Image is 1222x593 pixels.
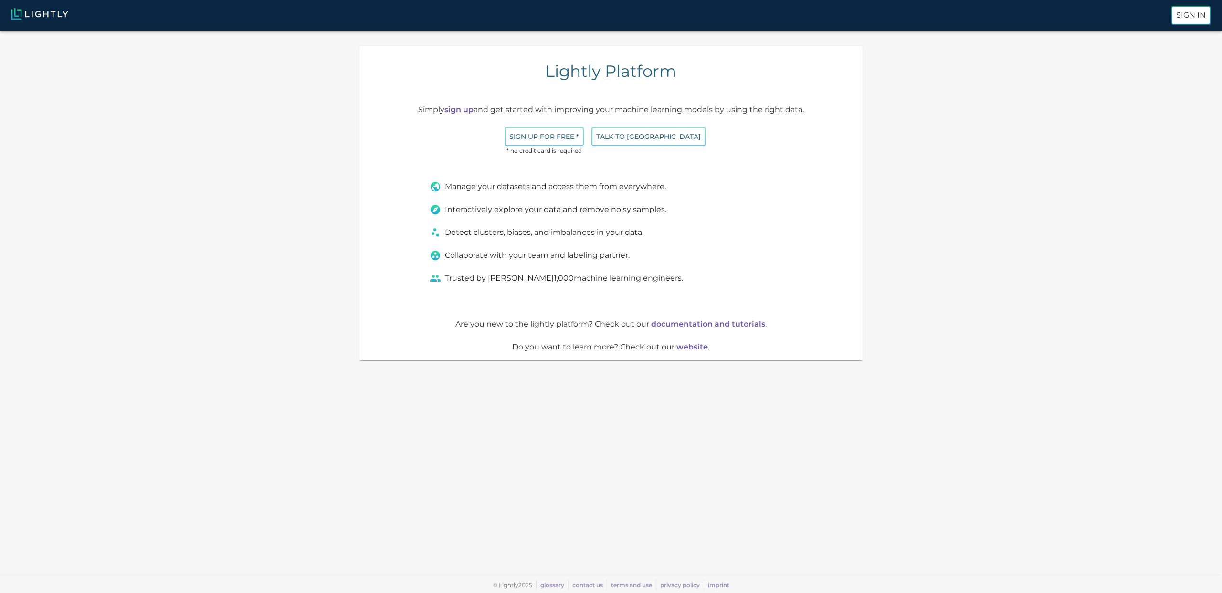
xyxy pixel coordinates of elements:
span: * no credit card is required [505,146,584,156]
a: glossary [540,582,564,589]
span: © Lightly 2025 [493,582,532,589]
a: Sign up for free * [505,132,584,141]
div: Trusted by [PERSON_NAME] 1,000 machine learning engineers. [430,273,792,284]
div: Interactively explore your data and remove noisy samples. [430,204,792,215]
p: Simply and get started with improving your machine learning models by using the right data. [409,104,813,116]
a: contact us [572,582,603,589]
a: privacy policy [660,582,700,589]
a: terms and use [611,582,652,589]
p: Do you want to learn more? Check out our . [409,341,813,353]
div: Detect clusters, biases, and imbalances in your data. [430,227,792,238]
div: Manage your datasets and access them from everywhere. [430,181,792,192]
p: Sign In [1176,10,1206,21]
a: documentation and tutorials [651,319,765,328]
h4: Lightly Platform [545,61,676,81]
img: Lightly [11,8,68,20]
button: Sign In [1171,6,1211,25]
div: Collaborate with your team and labeling partner. [430,250,792,261]
a: imprint [708,582,729,589]
a: sign up [444,105,474,114]
button: Talk to [GEOGRAPHIC_DATA] [591,127,706,147]
a: Talk to [GEOGRAPHIC_DATA] [591,132,706,141]
p: Are you new to the lightly platform? Check out our . [409,318,813,330]
button: Sign up for free * [505,127,584,147]
a: website [676,342,708,351]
